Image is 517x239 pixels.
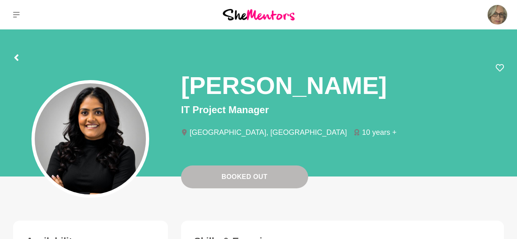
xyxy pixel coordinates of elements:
img: She Mentors Logo [223,9,295,20]
li: [GEOGRAPHIC_DATA], [GEOGRAPHIC_DATA] [181,129,354,136]
p: IT Project Manager [181,103,504,117]
h1: [PERSON_NAME] [181,70,387,101]
li: 10 years + [354,129,403,136]
img: Sharon Williams [488,5,507,25]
